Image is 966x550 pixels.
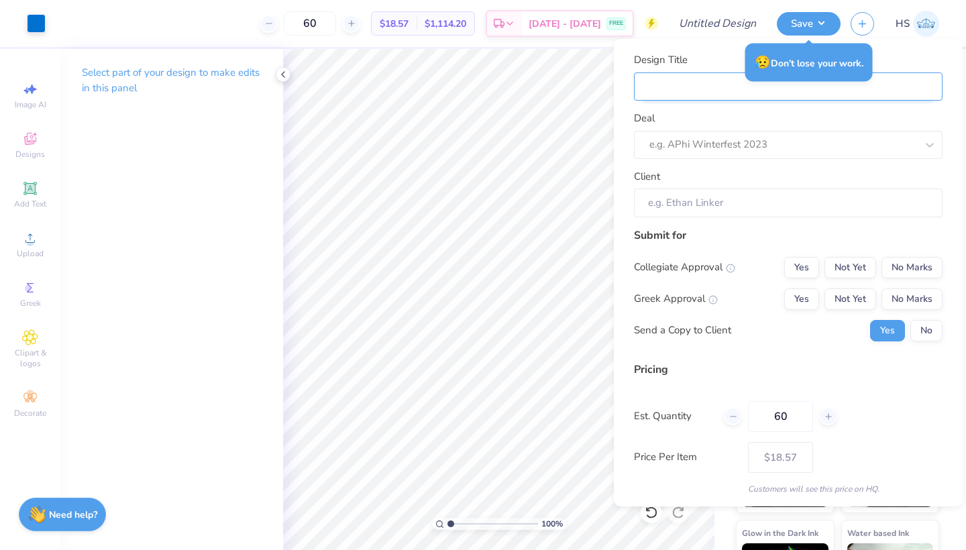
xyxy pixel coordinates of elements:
strong: Need help? [49,508,97,521]
span: Greek [20,298,41,309]
p: Select part of your design to make edits in this panel [82,65,262,96]
div: Collegiate Approval [634,260,735,275]
span: $1,114.20 [425,17,466,31]
span: Glow in the Dark Ink [742,526,818,540]
button: Not Yet [824,288,876,310]
button: No Marks [881,257,943,278]
button: Yes [870,320,905,341]
span: Add Text [14,199,46,209]
button: No Marks [881,288,943,310]
a: HS [896,11,939,37]
span: HS [896,16,910,32]
span: Water based Ink [847,526,909,540]
button: Yes [784,257,819,278]
img: Helen Slacik [913,11,939,37]
span: FREE [609,19,623,28]
span: Image AI [15,99,46,110]
label: Price Per Item [634,449,738,465]
span: [DATE] - [DATE] [529,17,601,31]
div: Don’t lose your work. [745,44,873,82]
span: Decorate [14,408,46,419]
label: Client [634,169,660,184]
span: 😥 [755,54,771,71]
input: Untitled Design [668,10,767,37]
span: $18.57 [380,17,409,31]
div: Greek Approval [634,291,718,307]
div: Submit for [634,227,943,243]
input: – – [284,11,336,36]
label: Est. Quantity [634,408,714,424]
span: Clipart & logos [7,347,54,369]
div: Send a Copy to Client [634,323,731,338]
input: – – [748,401,813,432]
label: Design Title [634,52,688,68]
span: Designs [15,149,45,160]
div: Pricing [634,362,943,378]
div: Customers will see this price on HQ. [634,483,943,495]
input: e.g. Ethan Linker [634,188,943,217]
span: Upload [17,248,44,259]
label: Deal [634,111,655,126]
span: 100 % [541,518,563,530]
button: No [910,320,943,341]
button: Yes [784,288,819,310]
button: Save [777,12,841,36]
button: Not Yet [824,257,876,278]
